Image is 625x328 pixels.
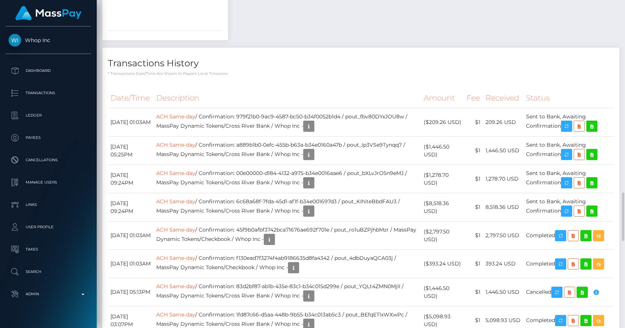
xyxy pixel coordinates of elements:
a: ACH Same-day [156,198,195,205]
p: Admin [9,289,88,300]
p: Dashboard [9,65,88,76]
td: ($1,446.50 USD) [421,278,464,306]
a: ACH Same-day [156,226,195,233]
td: / Confirmation: 6c68a68f-7fda-45d1-af1f-b34e001697d3 / pout_KIhiteBbdFAU3 / MassPay Dynamic Token... [154,193,421,222]
td: $1 [464,222,483,250]
h4: Transactions History [108,57,614,70]
td: [DATE] 01:03AM [108,222,154,250]
td: 8,518.36 USD [483,193,523,222]
a: ACH Same-day [156,141,195,148]
td: Cancelled [523,278,614,306]
td: / Confirmation: a889b1b0-0efc-455b-b63a-b34e0160a47b / pout_Ip3VSe9Tynqq7 / MassPay Dynamic Token... [154,137,421,165]
th: Amount [421,88,464,108]
td: $1 [464,137,483,165]
a: ACH Same-day [156,255,195,261]
p: Transactions [9,87,88,99]
a: Ledger [6,106,91,125]
a: Dashboard [6,61,91,80]
a: User Profile [6,218,91,236]
td: Completed [523,222,614,250]
p: Cancellations [9,155,88,166]
a: Links [6,195,91,214]
td: $1 [464,108,483,137]
img: MassPay Logo [15,6,81,20]
a: ACH Same-day [156,170,195,176]
td: [DATE] 05:13PM [108,278,154,306]
p: Payees [9,132,88,143]
td: Sent to Bank, Awaiting Confirmation [523,193,614,222]
p: User Profile [9,222,88,233]
img: Whop Inc [9,34,21,47]
a: Taxes [6,240,91,259]
td: ($8,518.36 USD) [421,193,464,222]
td: 1,446.50 USD [483,278,523,306]
td: $1 [464,250,483,278]
td: ($1,446.50 USD) [421,137,464,165]
a: ACH Same-day [156,113,195,120]
td: Sent to Bank, Awaiting Confirmation [523,108,614,137]
a: Manage Users [6,173,91,192]
td: Sent to Bank, Awaiting Confirmation [523,137,614,165]
td: 2,797.50 USD [483,222,523,250]
td: $1 [464,165,483,193]
p: * Transactions date/time are shown in payee's local timezone [108,71,614,76]
a: ACH Same-day [156,283,195,290]
td: ($1,278.70 USD) [421,165,464,193]
td: [DATE] 05:25PM [108,137,154,165]
a: Search [6,262,91,281]
td: Sent to Bank, Awaiting Confirmation [523,165,614,193]
p: Search [9,266,88,277]
p: Links [9,199,88,210]
a: Admin [6,285,91,303]
td: Completed [523,250,614,278]
td: 1,446.50 USD [483,137,523,165]
td: ($209.26 USD) [421,108,464,137]
td: [DATE] 01:03AM [108,250,154,278]
td: 393.24 USD [483,250,523,278]
a: Cancellations [6,151,91,169]
td: [DATE] 09:24PM [108,193,154,222]
td: / Confirmation: 00e00000-d184-4132-a975-b34e0016aae6 / pout_bXLvJrO5n9eMJ / MassPay Dynamic Token... [154,165,421,193]
th: Description [154,88,421,108]
td: $1 [464,278,483,306]
a: Transactions [6,84,91,102]
th: Received [483,88,523,108]
th: Fee [464,88,483,108]
td: / Confirmation: f130ead7f3274f4ab9186635d8fa4342 / pout_4dbDuyaQCA03j / MassPay Dynamic Tokens/Ch... [154,250,421,278]
span: Whop Inc [6,37,91,44]
td: [DATE] 09:24PM [108,165,154,193]
a: ACH Same-day [156,311,195,318]
td: $1 [464,193,483,222]
p: Ledger [9,110,88,121]
th: Status [523,88,614,108]
td: [DATE] 01:03AM [108,108,154,137]
td: 209.26 USD [483,108,523,137]
a: Payees [6,128,91,147]
td: / Confirmation: 45f9b0afbf3742bca71676ae692f701e / pout_ro1uBZPjhbMzr / MassPay Dynamic Tokens/Ch... [154,222,421,250]
td: ($2,797.50 USD) [421,222,464,250]
td: 1,278.70 USD [483,165,523,193]
td: ($393.24 USD) [421,250,464,278]
td: / Confirmation: 979f21b0-9ac9-4587-bc50-b34f0052b1d4 / pout_fbv80DYxJOU8w / MassPay Dynamic Token... [154,108,421,137]
th: Date/Time [108,88,154,108]
p: Manage Users [9,177,88,188]
p: Taxes [9,244,88,255]
td: / Confirmation: 83d2bf87-ab1b-435e-83c1-b34c015d299e / pout_YQLt4ZMN0MjII / MassPay Dynamic Token... [154,278,421,306]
